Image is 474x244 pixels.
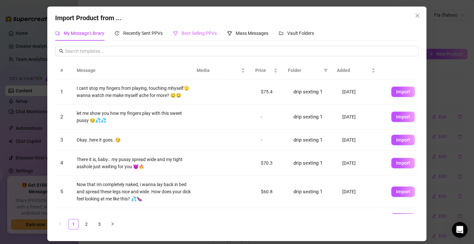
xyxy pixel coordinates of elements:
[288,67,321,74] span: Folder
[392,186,415,197] button: Import
[115,31,119,35] span: history
[173,31,178,35] span: trophy
[392,87,415,97] button: Import
[392,158,415,168] button: Import
[58,222,62,226] span: left
[294,89,323,95] span: drip sexting 1
[324,68,328,72] span: filter
[55,61,71,79] th: #
[412,13,423,18] span: Close
[250,61,283,79] th: Price
[294,114,323,120] span: drip sexting 1
[294,160,323,166] span: drip sexting 1
[255,67,272,74] span: Price
[337,176,386,208] td: [DATE]
[81,219,91,229] a: 2
[81,219,92,229] li: 2
[392,213,415,224] button: Import
[68,219,79,229] li: 1
[77,110,192,124] div: let me show you how my fingers play with this sweet pussy 😏💦💦
[396,160,410,166] span: Import
[77,156,192,170] div: There it is, baby… my pussy spread wide and my tight asshole just waiting for you 😈🔥
[392,112,415,122] button: Import
[68,219,78,229] a: 1
[111,222,114,226] span: right
[396,89,410,94] span: Import
[107,219,118,229] li: Next Page
[256,208,289,229] td: -
[396,137,410,142] span: Import
[323,65,329,75] span: filter
[60,160,63,166] span: 4
[60,89,63,95] span: 1
[337,129,386,151] td: [DATE]
[337,67,370,74] span: Added
[197,67,240,74] span: Media
[256,104,289,129] td: -
[279,31,283,35] span: folder
[95,219,104,229] a: 3
[107,219,118,229] button: right
[415,13,420,18] span: close
[55,14,122,22] span: Import Product from ...
[77,85,192,99] div: I cant stop my fingers from playing, touching mhyself🫣 wanna watch me make myself ache for more? 🤤🤤
[123,31,163,36] span: Recently Sent PPVs
[71,61,191,79] th: Message
[236,31,268,36] span: Mass Messages
[396,189,410,194] span: Import
[337,151,386,176] td: [DATE]
[287,31,314,36] span: Vault Folders
[182,31,217,36] span: Best Selling PPVs
[191,61,250,79] th: Media
[55,219,66,229] li: Previous Page
[256,129,289,151] td: -
[337,104,386,129] td: [DATE]
[396,114,410,119] span: Import
[77,181,192,202] div: Now that Im completely naked, i wanna lay back in bed and spread these legs nice and wide. How do...
[55,219,66,229] button: left
[77,136,192,143] div: Okay..here it goes..😏
[256,176,289,208] td: $60.8
[64,31,104,36] span: My Message Library
[60,189,63,195] span: 5
[59,49,64,53] span: search
[65,47,415,55] input: Search templates...
[55,31,60,35] span: comment
[294,189,323,195] span: drip sexting 1
[294,137,323,143] span: drip sexting 1
[392,135,415,145] button: Import
[332,61,381,79] th: Added
[412,10,423,21] button: Close
[337,79,386,104] td: [DATE]
[60,137,63,143] span: 3
[227,31,232,35] span: trophy
[256,79,289,104] td: $75.4
[94,219,105,229] li: 3
[337,208,386,229] td: [DATE]
[452,222,467,237] div: Open Intercom Messenger
[256,151,289,176] td: $70.3
[60,114,63,120] span: 2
